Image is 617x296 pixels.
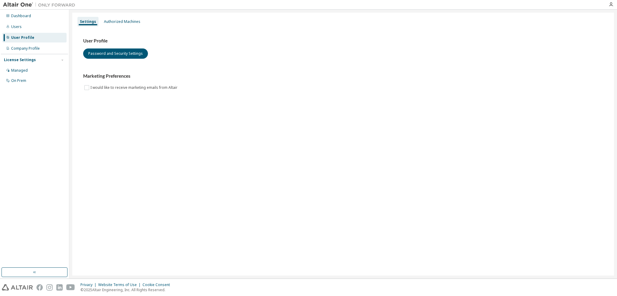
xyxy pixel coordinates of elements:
[46,284,53,291] img: instagram.svg
[83,38,603,44] h3: User Profile
[2,284,33,291] img: altair_logo.svg
[83,48,148,59] button: Password and Security Settings
[36,284,43,291] img: facebook.svg
[98,282,143,287] div: Website Terms of Use
[83,73,603,79] h3: Marketing Preferences
[11,78,26,83] div: On Prem
[11,24,22,29] div: Users
[56,284,63,291] img: linkedin.svg
[80,282,98,287] div: Privacy
[11,14,31,18] div: Dashboard
[11,35,34,40] div: User Profile
[143,282,174,287] div: Cookie Consent
[104,19,140,24] div: Authorized Machines
[80,287,174,292] p: © 2025 Altair Engineering, Inc. All Rights Reserved.
[66,284,75,291] img: youtube.svg
[90,84,179,91] label: I would like to receive marketing emails from Altair
[80,19,96,24] div: Settings
[11,68,28,73] div: Managed
[11,46,40,51] div: Company Profile
[4,58,36,62] div: License Settings
[3,2,78,8] img: Altair One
